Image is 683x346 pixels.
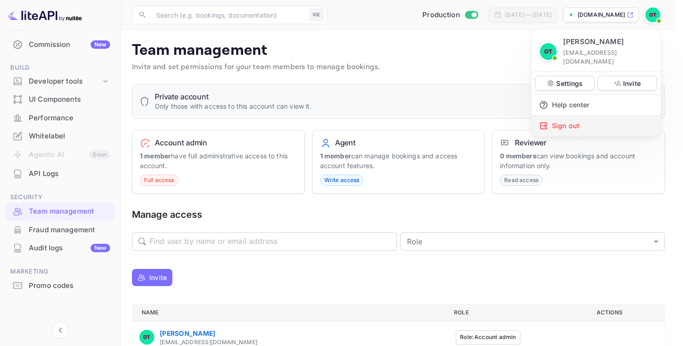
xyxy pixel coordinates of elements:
[563,48,653,66] p: [EMAIL_ADDRESS][DOMAIN_NAME]
[556,78,583,88] p: Settings
[623,78,641,88] p: Invite
[532,95,661,115] div: Help center
[540,43,557,60] img: Oussama Tali
[532,116,661,136] div: Sign out
[563,37,624,47] p: [PERSON_NAME]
